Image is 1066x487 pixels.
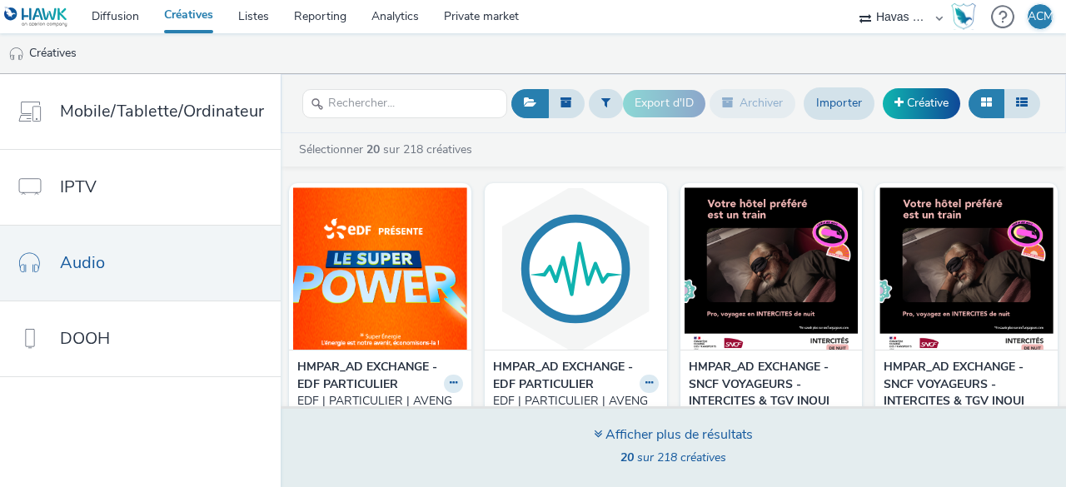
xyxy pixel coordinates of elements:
[1028,4,1054,29] div: ACM
[297,393,456,427] div: EDF | PARTICULIER | AVENGERS AOUT | AUDIO SPOTIFY
[8,46,25,62] img: audio
[297,142,479,157] a: Sélectionner sur 218 créatives
[804,87,874,119] a: Importer
[60,99,264,123] span: Mobile/Tablette/Ordinateur
[594,425,753,445] div: Afficher plus de résultats
[951,3,983,30] a: Hawk Academy
[879,187,1054,350] img: INTERCITE PRO NUIT 0725 SCRIPTE 2 visual
[493,359,635,393] strong: HMPAR_AD EXCHANGE - EDF PARTICULIER
[297,359,440,393] strong: HMPAR_AD EXCHANGE - EDF PARTICULIER
[884,359,1026,427] strong: HMPAR_AD EXCHANGE - SNCF VOYAGEURS - INTERCITES & TGV INOUI [GEOGRAPHIC_DATA]
[302,89,507,118] input: Rechercher...
[493,393,652,427] div: EDF | PARTICULIER | AVENGERS AOUT | AUDIO 100%
[60,326,110,350] span: DOOH
[493,393,659,427] a: EDF | PARTICULIER | AVENGERS AOUT | AUDIO 100%
[620,450,634,465] strong: 20
[60,251,105,275] span: Audio
[710,89,795,117] button: Archiver
[969,89,1004,117] button: Grille
[623,90,705,117] button: Export d'ID
[689,359,831,427] strong: HMPAR_AD EXCHANGE - SNCF VOYAGEURS - INTERCITES & TGV INOUI [GEOGRAPHIC_DATA]
[685,187,859,350] img: iNTERCITE PRO NUIT 0725 SCRIPT 3 visual
[1004,89,1040,117] button: Liste
[293,187,467,350] img: EDF | PARTICULIER | AVENGERS AOUT | AUDIO SPOTIFY visual
[620,450,726,465] span: sur 218 créatives
[489,187,663,350] img: EDF | PARTICULIER | AVENGERS AOUT | AUDIO 100% visual
[951,3,976,30] img: Hawk Academy
[60,175,97,199] span: IPTV
[883,88,960,118] a: Créative
[4,7,68,27] img: undefined Logo
[366,142,380,157] strong: 20
[297,393,463,427] a: EDF | PARTICULIER | AVENGERS AOUT | AUDIO SPOTIFY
